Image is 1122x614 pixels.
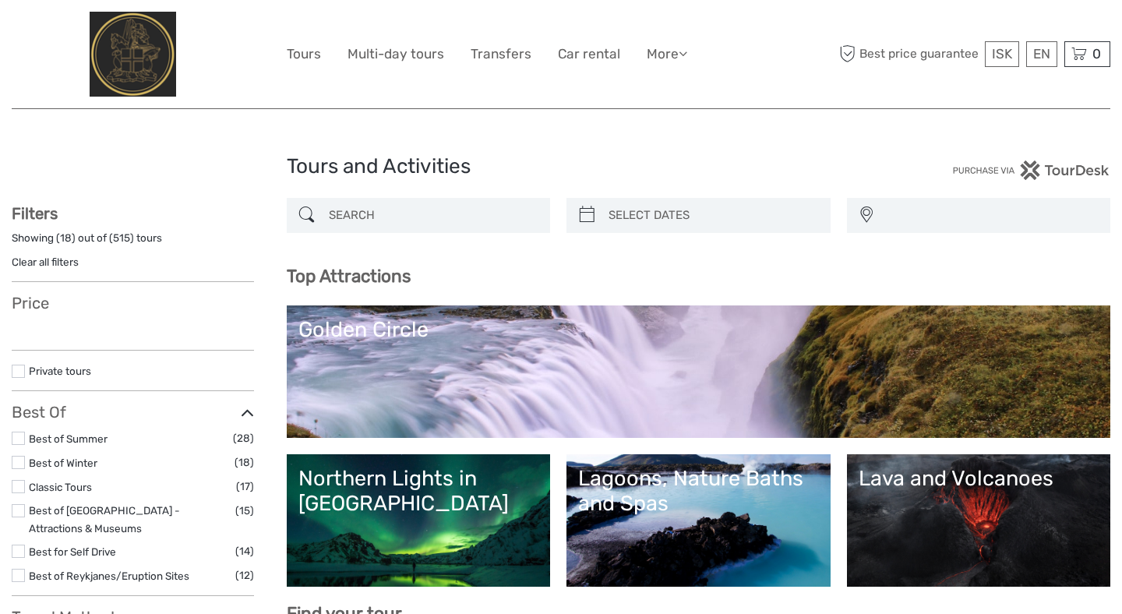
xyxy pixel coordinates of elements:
a: Multi-day tours [348,43,444,65]
span: (28) [233,429,254,447]
a: Best of Winter [29,457,97,469]
h3: Best Of [12,403,254,422]
a: Lagoons, Nature Baths and Spas [578,466,819,575]
div: Lava and Volcanoes [859,466,1099,491]
a: Best of Reykjanes/Eruption Sites [29,570,189,582]
label: 18 [60,231,72,245]
div: Golden Circle [298,317,1099,342]
a: Best of Summer [29,432,108,445]
img: PurchaseViaTourDesk.png [952,161,1110,180]
span: 0 [1090,46,1103,62]
span: (14) [235,542,254,560]
span: (15) [235,502,254,520]
a: Clear all filters [12,256,79,268]
span: (12) [235,566,254,584]
div: Northern Lights in [GEOGRAPHIC_DATA] [298,466,539,517]
h1: Tours and Activities [287,154,836,179]
a: Car rental [558,43,620,65]
div: Lagoons, Nature Baths and Spas [578,466,819,517]
span: ISK [992,46,1012,62]
a: Northern Lights in [GEOGRAPHIC_DATA] [298,466,539,575]
span: (17) [236,478,254,496]
a: Golden Circle [298,317,1099,426]
div: EN [1026,41,1057,67]
a: Best of [GEOGRAPHIC_DATA] - Attractions & Museums [29,504,180,535]
strong: Filters [12,204,58,223]
h3: Price [12,294,254,312]
input: SEARCH [323,202,543,229]
label: 515 [113,231,130,245]
span: (18) [235,453,254,471]
span: Best price guarantee [836,41,982,67]
a: Lava and Volcanoes [859,466,1099,575]
a: Private tours [29,365,91,377]
a: Tours [287,43,321,65]
b: Top Attractions [287,266,411,287]
a: More [647,43,687,65]
a: Best for Self Drive [29,545,116,558]
a: Classic Tours [29,481,92,493]
input: SELECT DATES [602,202,823,229]
a: Transfers [471,43,531,65]
img: City Center Hotel [90,12,176,97]
div: Showing ( ) out of ( ) tours [12,231,254,255]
